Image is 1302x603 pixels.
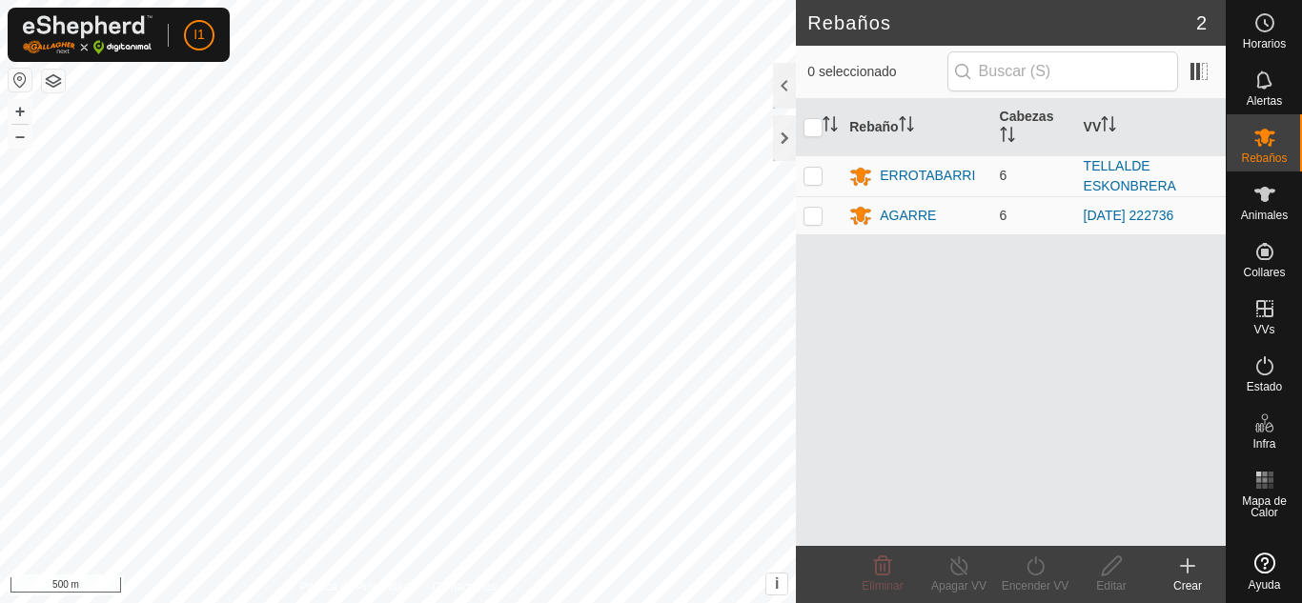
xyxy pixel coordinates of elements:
[899,119,914,134] p-sorticon: Activar para ordenar
[1076,99,1226,156] th: VV
[1000,208,1007,223] span: 6
[9,100,31,123] button: +
[1243,38,1286,50] span: Horarios
[775,575,779,592] span: i
[9,125,31,148] button: –
[1253,324,1274,335] span: VVs
[1249,579,1281,591] span: Ayuda
[880,206,936,226] div: AGARRE
[1252,438,1275,450] span: Infra
[1231,495,1297,518] span: Mapa de Calor
[921,577,997,594] div: Apagar VV
[1000,130,1015,145] p-sorticon: Activar para ordenar
[1073,577,1149,594] div: Editar
[823,119,838,134] p-sorticon: Activar para ordenar
[1084,158,1176,193] a: TELLALDE ESKONBRERA
[807,11,1196,34] h2: Rebaños
[1243,267,1285,278] span: Collares
[9,69,31,91] button: Restablecer Mapa
[992,99,1076,156] th: Cabezas
[1227,545,1302,598] a: Ayuda
[1101,119,1116,134] p-sorticon: Activar para ordenar
[997,577,1073,594] div: Encender VV
[23,15,153,54] img: Logo Gallagher
[1247,381,1282,392] span: Estado
[1196,9,1207,37] span: 2
[880,166,975,186] div: ERROTABARRI
[299,578,409,595] a: Política de Privacidad
[947,51,1178,91] input: Buscar (S)
[1241,152,1287,164] span: Rebaños
[862,579,903,593] span: Eliminar
[42,70,65,92] button: Capas del Mapa
[193,25,205,45] span: I1
[766,573,787,594] button: i
[1247,95,1282,107] span: Alertas
[1084,208,1174,223] a: [DATE] 222736
[1000,168,1007,183] span: 6
[433,578,497,595] a: Contáctenos
[1241,210,1288,221] span: Animales
[1149,577,1226,594] div: Crear
[842,99,991,156] th: Rebaño
[807,62,946,82] span: 0 seleccionado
